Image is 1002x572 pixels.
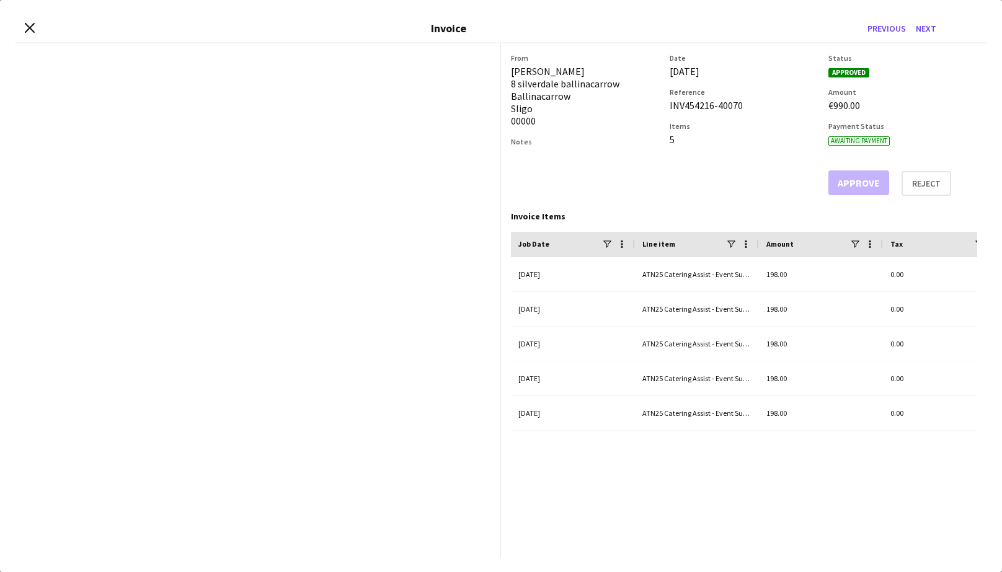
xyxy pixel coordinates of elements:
[828,99,977,112] div: €990.00
[766,239,794,249] span: Amount
[511,327,635,361] div: [DATE]
[635,361,759,395] div: ATN25 Catering Assist - Event Support Staff (salary)
[828,53,977,63] h3: Status
[511,292,635,326] div: [DATE]
[902,171,951,196] button: Reject
[635,327,759,361] div: ATN25 Catering Assist - Event Support Staff (salary)
[518,239,549,249] span: Job Date
[828,121,977,131] h3: Payment Status
[431,21,466,35] h3: Invoice
[511,53,660,63] h3: From
[642,239,675,249] span: Line item
[759,327,883,361] div: 198.00
[511,211,977,222] div: Invoice Items
[759,292,883,326] div: 198.00
[759,396,883,430] div: 198.00
[670,87,818,97] h3: Reference
[862,19,911,38] button: Previous
[670,121,818,131] h3: Items
[911,19,941,38] button: Next
[635,257,759,291] div: ATN25 Catering Assist - Event Support Staff (salary)
[759,257,883,291] div: 198.00
[511,396,635,430] div: [DATE]
[670,53,818,63] h3: Date
[635,292,759,326] div: ATN25 Catering Assist - Event Support Staff (salary)
[511,257,635,291] div: [DATE]
[759,361,883,395] div: 198.00
[890,239,903,249] span: Tax
[670,99,818,112] div: INV454216-40070
[511,361,635,395] div: [DATE]
[828,136,890,146] span: Awaiting payment
[670,65,818,77] div: [DATE]
[828,68,869,77] span: Approved
[828,87,977,97] h3: Amount
[511,137,660,146] h3: Notes
[511,65,660,127] div: [PERSON_NAME] 8 silverdale ballinacarrow Ballinacarrow Sligo 00000
[635,396,759,430] div: ATN25 Catering Assist - Event Support Staff (salary)
[670,133,818,146] div: 5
